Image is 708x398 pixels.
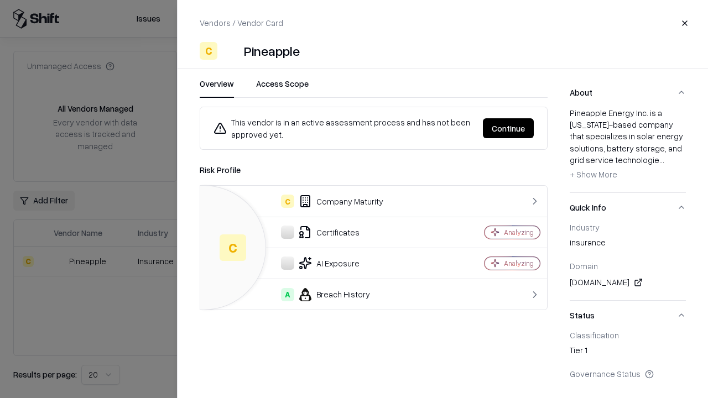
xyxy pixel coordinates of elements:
div: Governance Status [570,369,686,379]
span: + Show More [570,169,617,179]
div: Analyzing [504,228,534,237]
div: C [200,42,217,60]
button: About [570,78,686,107]
div: C [220,234,246,261]
div: AI Exposure [209,256,446,270]
div: Pineapple [244,42,300,60]
span: ... [659,155,664,165]
div: Industry [570,222,686,232]
button: Overview [200,78,234,98]
div: Risk Profile [200,163,548,176]
div: insurance [570,237,686,252]
button: + Show More [570,166,617,184]
img: Pineapple [222,42,240,60]
div: Classification [570,330,686,340]
button: Continue [483,118,534,138]
div: Company Maturity [209,195,446,208]
div: [DOMAIN_NAME] [570,276,686,289]
div: Analyzing [504,259,534,268]
div: This vendor is in an active assessment process and has not been approved yet. [214,116,474,140]
div: Tier 1 [570,344,686,360]
div: C [281,195,294,208]
button: Quick Info [570,193,686,222]
div: About [570,107,686,192]
div: Certificates [209,226,446,239]
button: Access Scope [256,78,309,98]
div: Domain [570,261,686,271]
div: Pineapple Energy Inc. is a [US_STATE]-based company that specializes in solar energy solutions, b... [570,107,686,184]
button: Status [570,301,686,330]
div: Breach History [209,288,446,301]
div: Quick Info [570,222,686,300]
div: A [281,288,294,301]
p: Vendors / Vendor Card [200,17,283,29]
